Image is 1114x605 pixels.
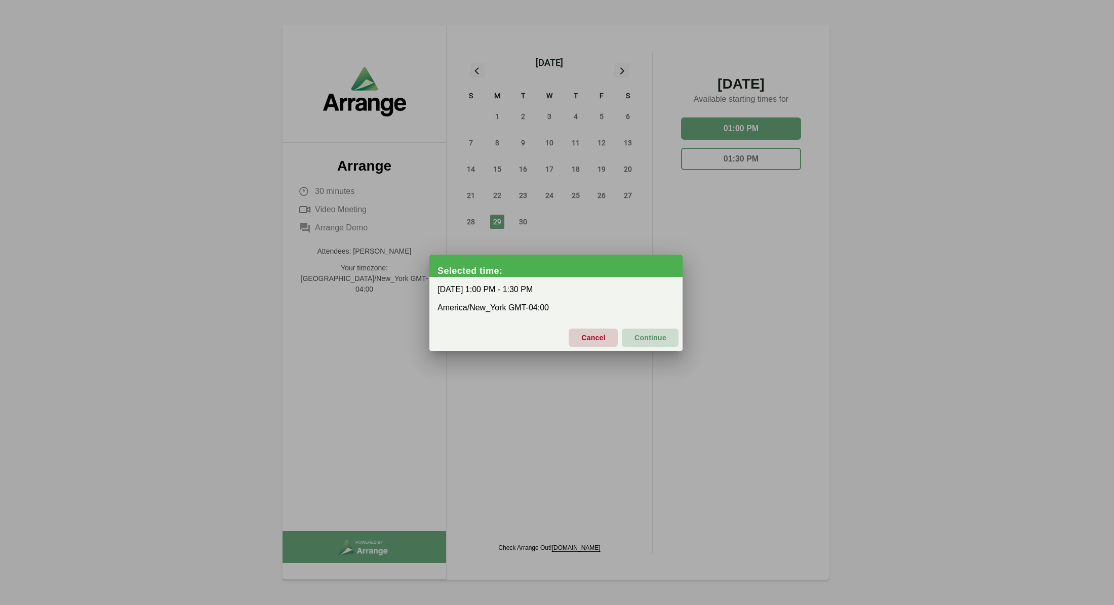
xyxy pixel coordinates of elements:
[622,329,679,347] button: Continue
[569,329,618,347] button: Cancel
[581,327,606,348] span: Cancel
[634,327,666,348] span: Continue
[429,277,683,320] div: [DATE] 1:00 PM - 1:30 PM America/New_York GMT-04:00
[437,266,683,276] div: Selected time:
